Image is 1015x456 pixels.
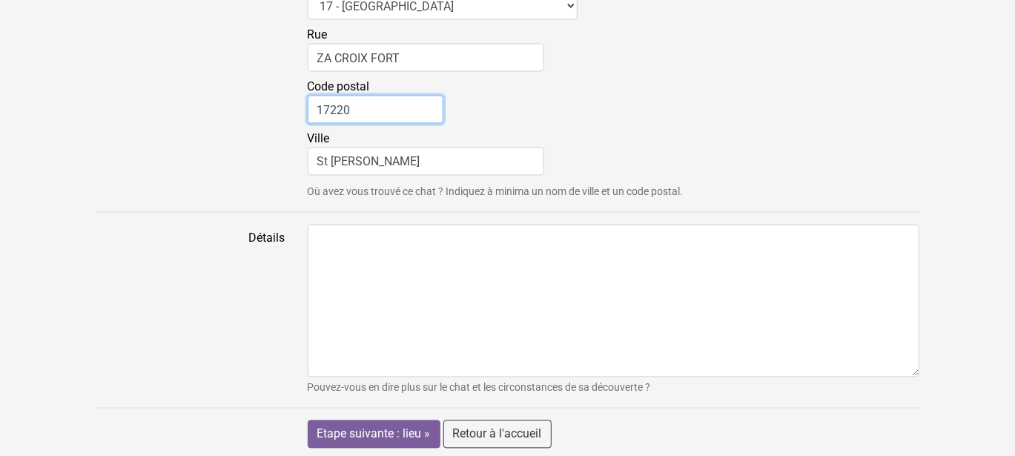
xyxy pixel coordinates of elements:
[308,26,544,72] label: Rue
[308,44,544,72] input: Rue
[85,225,297,396] label: Détails
[308,78,443,124] label: Code postal
[308,130,544,176] label: Ville
[308,96,443,124] input: Code postal
[308,420,440,449] input: Etape suivante : lieu »
[443,420,552,449] a: Retour à l'accueil
[308,380,919,396] small: Pouvez-vous en dire plus sur le chat et les circonstances de sa découverte ?
[308,148,544,176] input: Ville
[308,185,919,200] small: Où avez vous trouvé ce chat ? Indiquez à minima un nom de ville et un code postal.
